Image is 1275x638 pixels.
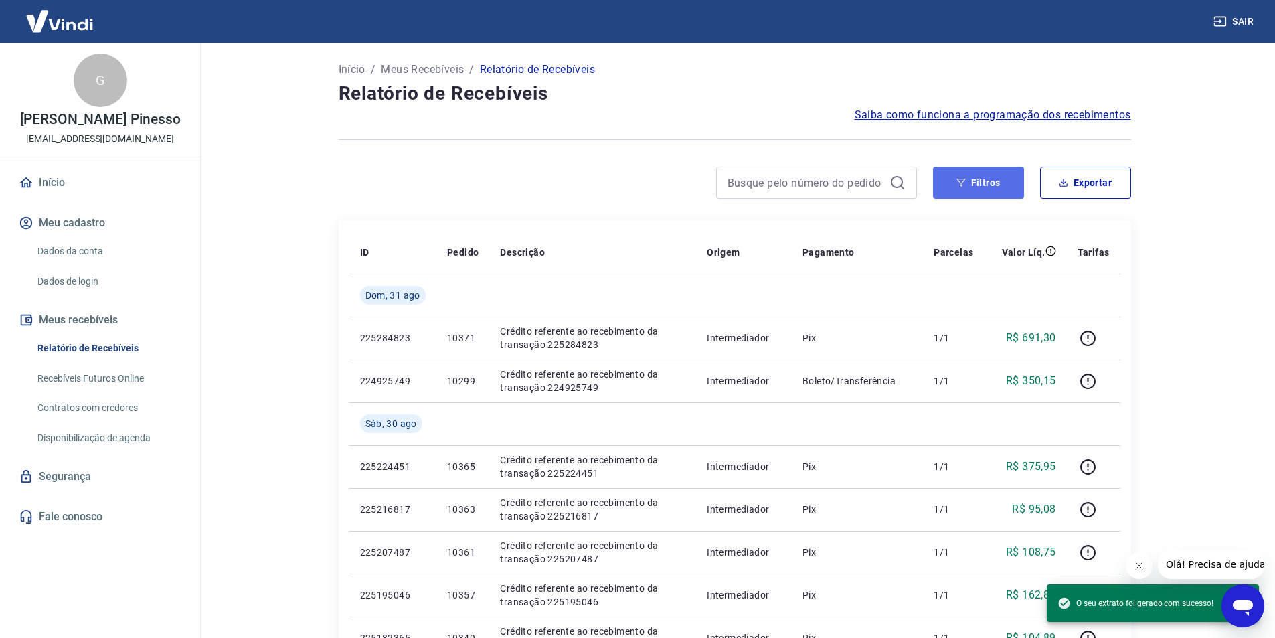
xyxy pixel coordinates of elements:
[1040,167,1131,199] button: Exportar
[1006,587,1056,603] p: R$ 162,82
[500,368,685,394] p: Crédito referente ao recebimento da transação 224925749
[16,305,184,335] button: Meus recebíveis
[934,546,973,559] p: 1/1
[447,503,479,516] p: 10363
[802,246,855,259] p: Pagamento
[500,582,685,609] p: Crédito referente ao recebimento da transação 225195046
[500,246,545,259] p: Descrição
[707,331,781,345] p: Intermediador
[8,9,112,20] span: Olá! Precisa de ajuda?
[32,424,184,452] a: Disponibilização de agenda
[500,496,685,523] p: Crédito referente ao recebimento da transação 225216817
[339,80,1131,107] h4: Relatório de Recebíveis
[1078,246,1110,259] p: Tarifas
[1006,330,1056,346] p: R$ 691,30
[707,460,781,473] p: Intermediador
[447,460,479,473] p: 10365
[728,173,884,193] input: Busque pelo número do pedido
[16,502,184,532] a: Fale conosco
[933,167,1024,199] button: Filtros
[707,546,781,559] p: Intermediador
[360,460,426,473] p: 225224451
[1006,459,1056,475] p: R$ 375,95
[707,246,740,259] p: Origem
[365,289,420,302] span: Dom, 31 ago
[802,546,912,559] p: Pix
[802,460,912,473] p: Pix
[500,453,685,480] p: Crédito referente ao recebimento da transação 225224451
[360,503,426,516] p: 225216817
[20,112,181,127] p: [PERSON_NAME] Pinesso
[16,462,184,491] a: Segurança
[855,107,1131,123] a: Saiba como funciona a programação dos recebimentos
[802,374,912,388] p: Boleto/Transferência
[1057,596,1213,610] span: O seu extrato foi gerado com sucesso!
[360,374,426,388] p: 224925749
[1211,9,1259,34] button: Sair
[365,417,417,430] span: Sáb, 30 ago
[360,546,426,559] p: 225207487
[934,588,973,602] p: 1/1
[16,168,184,197] a: Início
[934,246,973,259] p: Parcelas
[934,331,973,345] p: 1/1
[1002,246,1045,259] p: Valor Líq.
[500,539,685,566] p: Crédito referente ao recebimento da transação 225207487
[1221,584,1264,627] iframe: Botão para abrir a janela de mensagens
[469,62,474,78] p: /
[32,268,184,295] a: Dados de login
[32,394,184,422] a: Contratos com credores
[480,62,595,78] p: Relatório de Recebíveis
[339,62,365,78] a: Início
[500,325,685,351] p: Crédito referente ao recebimento da transação 225284823
[360,588,426,602] p: 225195046
[16,208,184,238] button: Meu cadastro
[1126,552,1153,579] iframe: Fechar mensagem
[74,54,127,107] div: G
[32,335,184,362] a: Relatório de Recebíveis
[934,460,973,473] p: 1/1
[447,588,479,602] p: 10357
[360,246,369,259] p: ID
[802,331,912,345] p: Pix
[1158,550,1264,579] iframe: Mensagem da empresa
[934,503,973,516] p: 1/1
[381,62,464,78] a: Meus Recebíveis
[802,588,912,602] p: Pix
[707,588,781,602] p: Intermediador
[447,331,479,345] p: 10371
[32,238,184,265] a: Dados da conta
[447,246,479,259] p: Pedido
[447,374,479,388] p: 10299
[32,365,184,392] a: Recebíveis Futuros Online
[707,503,781,516] p: Intermediador
[360,331,426,345] p: 225284823
[447,546,479,559] p: 10361
[26,132,174,146] p: [EMAIL_ADDRESS][DOMAIN_NAME]
[707,374,781,388] p: Intermediador
[1006,544,1056,560] p: R$ 108,75
[1006,373,1056,389] p: R$ 350,15
[371,62,375,78] p: /
[802,503,912,516] p: Pix
[1012,501,1055,517] p: R$ 95,08
[934,374,973,388] p: 1/1
[16,1,103,42] img: Vindi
